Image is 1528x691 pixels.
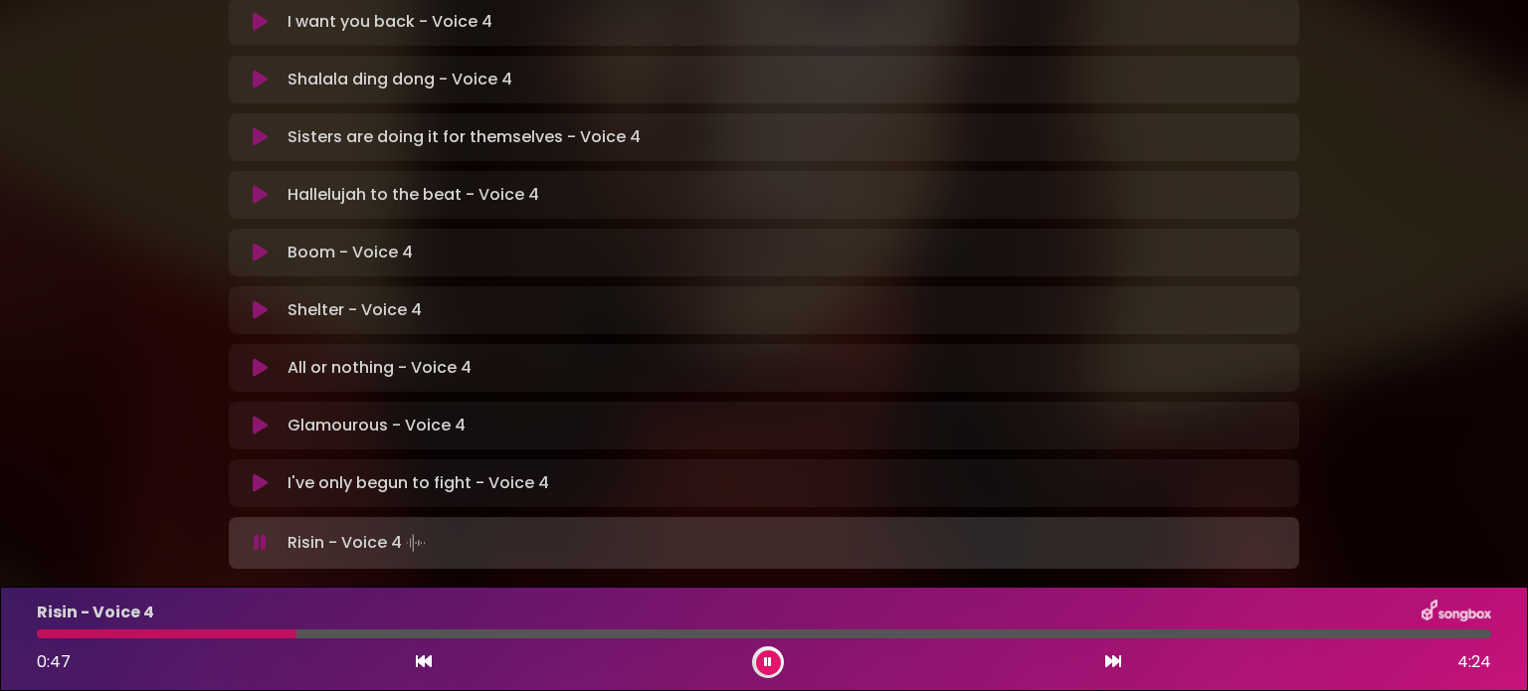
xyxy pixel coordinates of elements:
[287,241,413,264] p: Boom - Voice 4
[287,298,422,322] p: Shelter - Voice 4
[287,471,549,495] p: I've only begun to fight - Voice 4
[287,183,539,207] p: Hallelujah to the beat - Voice 4
[1422,600,1491,625] img: songbox-logo-white.png
[287,529,430,557] p: Risin - Voice 4
[287,414,466,437] p: Glamourous - Voice 4
[1457,650,1491,674] span: 4:24
[37,601,154,624] p: Risin - Voice 4
[287,68,512,91] p: Shalala ding dong - Voice 4
[402,529,430,557] img: waveform4.gif
[287,356,472,380] p: All or nothing - Voice 4
[287,125,641,149] p: Sisters are doing it for themselves - Voice 4
[287,10,492,34] p: I want you back - Voice 4
[37,650,71,673] span: 0:47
